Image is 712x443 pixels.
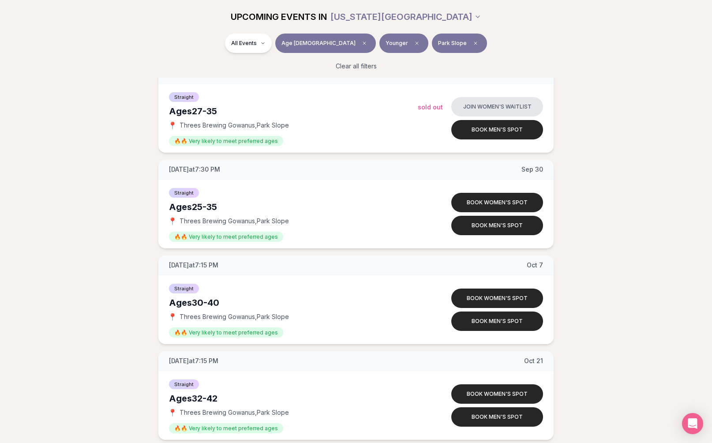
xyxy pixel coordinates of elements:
[438,40,467,47] span: Park Slope
[451,407,543,427] button: Book men's spot
[169,218,176,225] span: 📍
[451,216,543,235] button: Book men's spot
[521,165,543,174] span: Sep 30
[169,423,283,433] span: 🔥🔥 Very likely to meet preferred ages
[180,217,289,225] span: Threes Brewing Gowanus , Park Slope
[169,105,418,117] div: Ages 27-35
[169,136,283,146] span: 🔥🔥 Very likely to meet preferred ages
[169,165,220,174] span: [DATE] at 7:30 PM
[451,289,543,308] button: Book women's spot
[169,313,176,320] span: 📍
[281,40,356,47] span: Age [DEMOGRAPHIC_DATA]
[169,357,218,365] span: [DATE] at 7:15 PM
[169,92,199,102] span: Straight
[451,384,543,404] button: Book women's spot
[225,34,272,53] button: All Events
[412,38,422,49] span: Clear preference
[169,284,199,293] span: Straight
[470,38,481,49] span: Clear borough filter
[386,40,408,47] span: Younger
[169,409,176,416] span: 📍
[379,34,428,53] button: YoungerClear preference
[180,312,289,321] span: Threes Brewing Gowanus , Park Slope
[231,11,327,23] span: UPCOMING EVENTS IN
[169,297,418,309] div: Ages 30-40
[169,232,283,242] span: 🔥🔥 Very likely to meet preferred ages
[169,188,199,198] span: Straight
[682,413,703,434] div: Open Intercom Messenger
[169,327,283,338] span: 🔥🔥 Very likely to meet preferred ages
[432,34,487,53] button: Park SlopeClear borough filter
[169,392,418,405] div: Ages 32-42
[524,357,543,365] span: Oct 21
[169,261,218,270] span: [DATE] at 7:15 PM
[527,261,543,270] span: Oct 7
[451,312,543,331] button: Book men's spot
[330,7,481,26] button: [US_STATE][GEOGRAPHIC_DATA]
[169,201,418,213] div: Ages 25-35
[169,122,176,129] span: 📍
[275,34,376,53] button: Age [DEMOGRAPHIC_DATA]Clear age
[180,121,289,130] span: Threes Brewing Gowanus , Park Slope
[418,103,443,111] span: Sold Out
[359,38,370,49] span: Clear age
[169,379,199,389] span: Straight
[451,97,543,116] button: Join women's waitlist
[231,40,257,47] span: All Events
[180,408,289,417] span: Threes Brewing Gowanus , Park Slope
[451,120,543,139] button: Book men's spot
[330,56,382,76] button: Clear all filters
[451,193,543,212] button: Book women's spot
